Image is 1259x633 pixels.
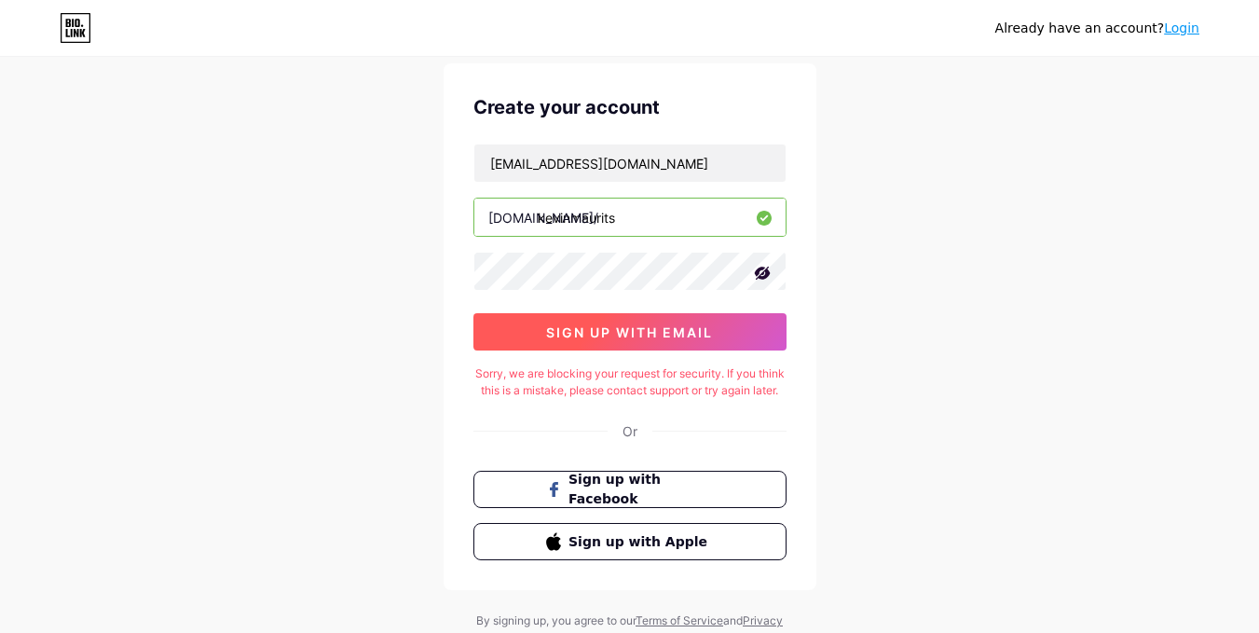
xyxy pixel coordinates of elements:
button: sign up with email [473,313,787,351]
span: Sign up with Apple [568,532,713,552]
input: Email [474,144,786,182]
span: Sign up with Facebook [568,470,713,509]
div: [DOMAIN_NAME]/ [488,208,598,227]
span: sign up with email [546,324,713,340]
input: username [474,199,786,236]
div: Already have an account? [995,19,1199,38]
button: Sign up with Apple [473,523,787,560]
div: Or [623,421,637,441]
div: Create your account [473,93,787,121]
button: Sign up with Facebook [473,471,787,508]
a: Terms of Service [636,613,723,627]
div: Sorry, we are blocking your request for security. If you think this is a mistake, please contact ... [473,365,787,399]
a: Login [1164,21,1199,35]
